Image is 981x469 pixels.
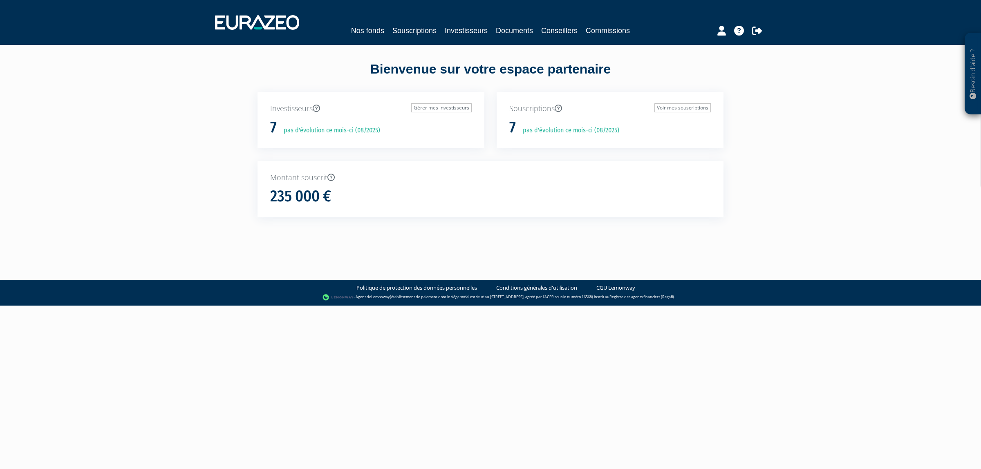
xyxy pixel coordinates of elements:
a: CGU Lemonway [596,284,635,292]
p: Besoin d'aide ? [968,37,978,111]
p: Montant souscrit [270,172,711,183]
h1: 235 000 € [270,188,331,205]
p: Souscriptions [509,103,711,114]
div: Bienvenue sur votre espace partenaire [251,60,730,92]
a: Gérer mes investisseurs [411,103,472,112]
p: Investisseurs [270,103,472,114]
a: Documents [496,25,533,36]
a: Voir mes souscriptions [654,103,711,112]
a: Conseillers [541,25,578,36]
a: Politique de protection des données personnelles [356,284,477,292]
a: Commissions [586,25,630,36]
h1: 7 [509,119,516,136]
p: pas d'évolution ce mois-ci (08/2025) [517,126,619,135]
img: 1732889491-logotype_eurazeo_blanc_rvb.png [215,15,299,30]
a: Conditions générales d'utilisation [496,284,577,292]
a: Nos fonds [351,25,384,36]
a: Registre des agents financiers (Regafi) [609,294,674,299]
img: logo-lemonway.png [323,293,354,301]
h1: 7 [270,119,277,136]
a: Souscriptions [392,25,437,36]
div: - Agent de (établissement de paiement dont le siège social est situé au [STREET_ADDRESS], agréé p... [8,293,973,301]
a: Investisseurs [445,25,488,36]
p: pas d'évolution ce mois-ci (08/2025) [278,126,380,135]
a: Lemonway [371,294,390,299]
